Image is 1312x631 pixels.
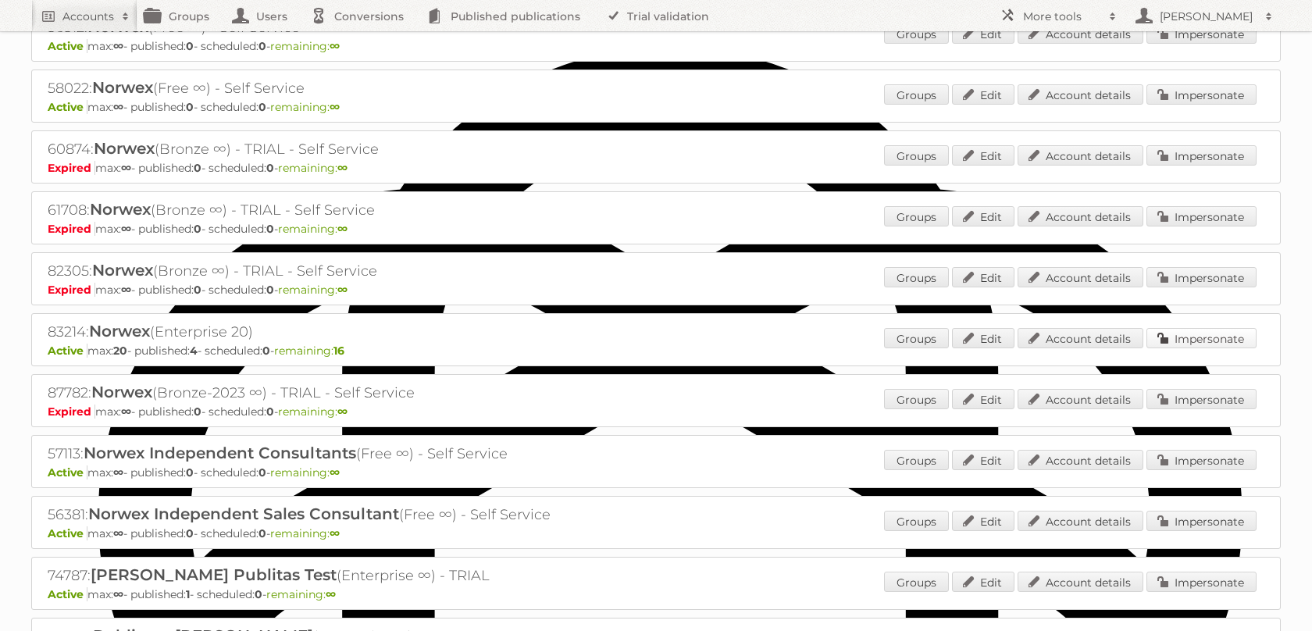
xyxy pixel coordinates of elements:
[121,283,131,297] strong: ∞
[194,161,201,175] strong: 0
[48,405,95,419] span: Expired
[262,344,270,358] strong: 0
[91,383,152,401] span: Norwex
[270,526,340,540] span: remaining:
[48,161,1264,175] p: max: - published: - scheduled: -
[48,100,87,114] span: Active
[266,587,336,601] span: remaining:
[266,283,274,297] strong: 0
[258,100,266,114] strong: 0
[278,161,348,175] span: remaining:
[48,565,594,586] h2: 74787: (Enterprise ∞) - TRIAL
[1146,145,1257,166] a: Impersonate
[48,587,87,601] span: Active
[48,139,594,159] h2: 60874: (Bronze ∞) - TRIAL - Self Service
[330,100,340,114] strong: ∞
[337,283,348,297] strong: ∞
[952,450,1014,470] a: Edit
[48,222,95,236] span: Expired
[194,222,201,236] strong: 0
[186,526,194,540] strong: 0
[48,405,1264,419] p: max: - published: - scheduled: -
[190,344,198,358] strong: 4
[186,39,194,53] strong: 0
[270,39,340,53] span: remaining:
[278,222,348,236] span: remaining:
[48,504,594,525] h2: 56381: (Free ∞) - Self Service
[266,161,274,175] strong: 0
[91,565,337,584] span: [PERSON_NAME] Publitas Test
[278,405,348,419] span: remaining:
[884,511,949,531] a: Groups
[884,84,949,105] a: Groups
[258,465,266,479] strong: 0
[274,344,344,358] span: remaining:
[62,9,114,24] h2: Accounts
[113,39,123,53] strong: ∞
[1146,206,1257,226] a: Impersonate
[884,145,949,166] a: Groups
[48,200,594,220] h2: 61708: (Bronze ∞) - TRIAL - Self Service
[90,200,151,219] span: Norwex
[1146,511,1257,531] a: Impersonate
[255,587,262,601] strong: 0
[1018,572,1143,592] a: Account details
[121,161,131,175] strong: ∞
[94,139,155,158] span: Norwex
[337,222,348,236] strong: ∞
[48,444,594,464] h2: 57113: (Free ∞) - Self Service
[48,526,1264,540] p: max: - published: - scheduled: -
[48,344,87,358] span: Active
[92,261,153,280] span: Norwex
[952,267,1014,287] a: Edit
[1146,23,1257,44] a: Impersonate
[48,465,1264,479] p: max: - published: - scheduled: -
[952,389,1014,409] a: Edit
[278,283,348,297] span: remaining:
[952,84,1014,105] a: Edit
[194,405,201,419] strong: 0
[1146,572,1257,592] a: Impersonate
[186,587,190,601] strong: 1
[952,23,1014,44] a: Edit
[330,526,340,540] strong: ∞
[884,572,949,592] a: Groups
[1018,450,1143,470] a: Account details
[952,206,1014,226] a: Edit
[258,526,266,540] strong: 0
[270,100,340,114] span: remaining:
[48,526,87,540] span: Active
[48,283,95,297] span: Expired
[884,450,949,470] a: Groups
[1023,9,1101,24] h2: More tools
[884,328,949,348] a: Groups
[48,39,1264,53] p: max: - published: - scheduled: -
[113,526,123,540] strong: ∞
[48,344,1264,358] p: max: - published: - scheduled: -
[1018,206,1143,226] a: Account details
[113,344,127,358] strong: 20
[270,465,340,479] span: remaining:
[884,206,949,226] a: Groups
[1156,9,1257,24] h2: [PERSON_NAME]
[952,572,1014,592] a: Edit
[337,405,348,419] strong: ∞
[48,465,87,479] span: Active
[194,283,201,297] strong: 0
[121,405,131,419] strong: ∞
[48,587,1264,601] p: max: - published: - scheduled: -
[330,465,340,479] strong: ∞
[48,261,594,281] h2: 82305: (Bronze ∞) - TRIAL - Self Service
[884,23,949,44] a: Groups
[258,39,266,53] strong: 0
[952,145,1014,166] a: Edit
[1146,267,1257,287] a: Impersonate
[84,444,356,462] span: Norwex Independent Consultants
[1018,389,1143,409] a: Account details
[1146,389,1257,409] a: Impersonate
[48,78,594,98] h2: 58022: (Free ∞) - Self Service
[330,39,340,53] strong: ∞
[92,78,153,97] span: Norwex
[48,161,95,175] span: Expired
[337,161,348,175] strong: ∞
